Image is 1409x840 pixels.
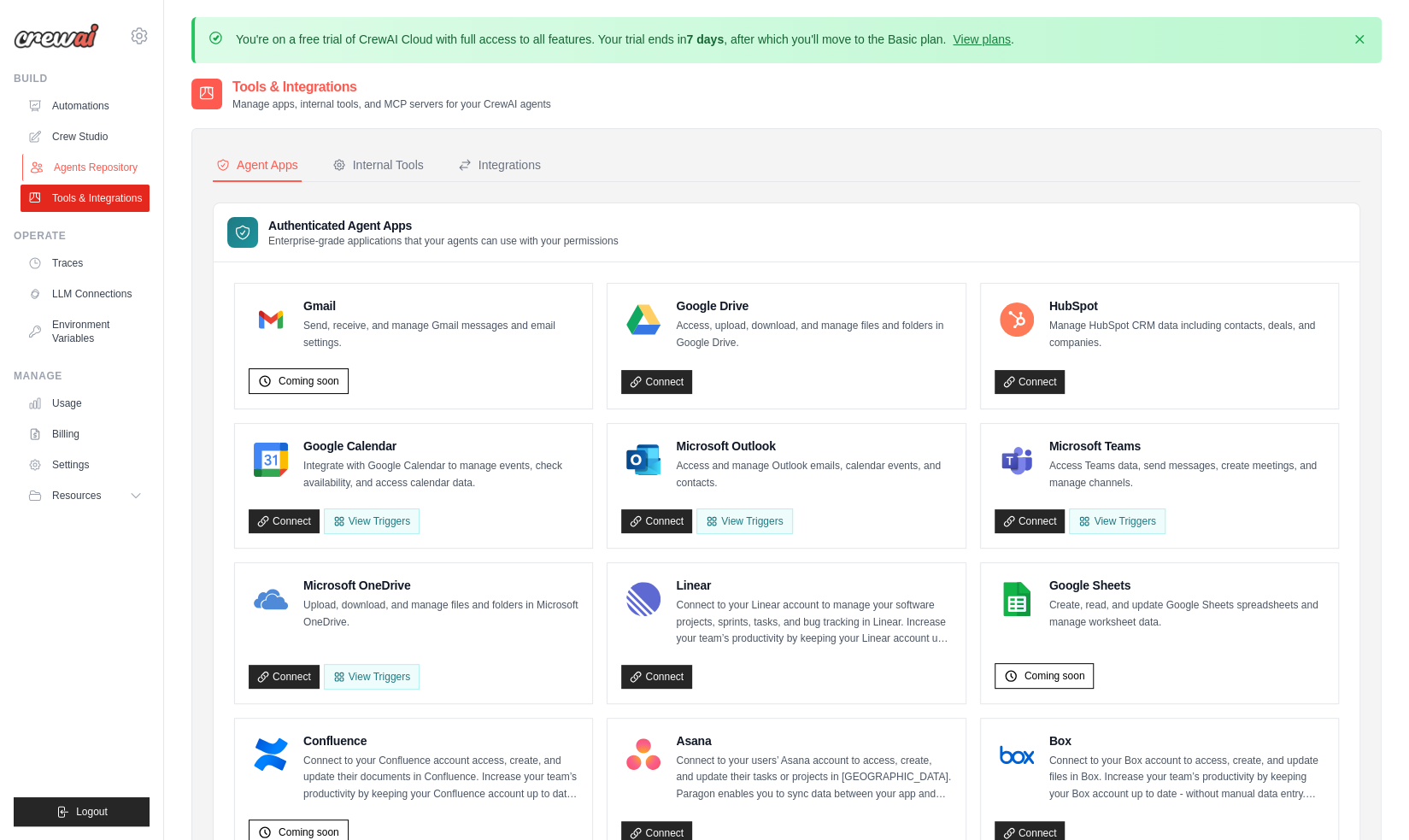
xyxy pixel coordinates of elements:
[21,250,150,277] a: Traces
[21,420,150,448] a: Billing
[268,217,619,234] h3: Authenticated Agent Apps
[303,458,578,491] p: Integrate with Google Calendar to manage events, check availability, and access calendar data.
[686,32,724,46] strong: 7 days
[14,72,150,85] div: Build
[995,509,1066,533] a: Connect
[676,458,951,491] p: Access and manage Outlook emails, calendar events, and contacts.
[676,318,951,351] p: Access, upload, download, and manage files and folders in Google Drive.
[621,509,692,533] a: Connect
[626,443,660,477] img: Microsoft Outlook Logo
[21,92,150,120] a: Automations
[995,370,1066,394] a: Connect
[254,303,288,337] img: Gmail Logo
[1049,318,1324,351] p: Manage HubSpot CRM data including contacts, deals, and companies.
[249,665,320,689] a: Connect
[1000,582,1034,616] img: Google Sheets Logo
[303,577,578,594] h4: Microsoft OneDrive
[621,370,692,394] a: Connect
[232,97,551,111] p: Manage apps, internal tools, and MCP servers for your CrewAI agents
[303,753,578,803] p: Connect to your Confluence account access, create, and update their documents in Confluence. Incr...
[455,150,544,182] button: Integrations
[216,156,298,173] div: Agent Apps
[303,318,578,351] p: Send, receive, and manage Gmail messages and email settings.
[303,438,578,455] h4: Google Calendar
[324,664,420,690] : View Triggers
[696,508,792,534] : View Triggers
[626,582,660,616] img: Linear Logo
[676,753,951,803] p: Connect to your users’ Asana account to access, create, and update their tasks or projects in [GE...
[254,443,288,477] img: Google Calendar Logo
[21,390,150,417] a: Usage
[1049,458,1324,491] p: Access Teams data, send messages, create meetings, and manage channels.
[458,156,541,173] div: Integrations
[676,438,951,455] h4: Microsoft Outlook
[1000,443,1034,477] img: Microsoft Teams Logo
[21,123,150,150] a: Crew Studio
[236,31,1014,48] p: You're on a free trial of CrewAI Cloud with full access to all features. Your trial ends in , aft...
[76,805,108,819] span: Logout
[254,582,288,616] img: Microsoft OneDrive Logo
[329,150,427,182] button: Internal Tools
[213,150,302,182] button: Agent Apps
[1049,597,1324,631] p: Create, read, and update Google Sheets spreadsheets and manage worksheet data.
[232,77,551,97] h2: Tools & Integrations
[14,229,150,243] div: Operate
[1049,732,1324,749] h4: Box
[953,32,1010,46] a: View plans
[21,185,150,212] a: Tools & Integrations
[676,577,951,594] h4: Linear
[332,156,424,173] div: Internal Tools
[626,303,660,337] img: Google Drive Logo
[303,732,578,749] h4: Confluence
[21,482,150,509] button: Resources
[21,311,150,352] a: Environment Variables
[303,597,578,631] p: Upload, download, and manage files and folders in Microsoft OneDrive.
[626,737,660,772] img: Asana Logo
[676,297,951,314] h4: Google Drive
[324,508,420,534] button: View Triggers
[52,489,101,502] span: Resources
[14,23,99,49] img: Logo
[14,797,150,826] button: Logout
[279,374,339,388] span: Coming soon
[1049,438,1324,455] h4: Microsoft Teams
[279,825,339,839] span: Coming soon
[14,369,150,383] div: Manage
[676,732,951,749] h4: Asana
[249,509,320,533] a: Connect
[268,234,619,248] p: Enterprise-grade applications that your agents can use with your permissions
[1000,303,1034,337] img: HubSpot Logo
[621,665,692,689] a: Connect
[22,154,151,181] a: Agents Repository
[1049,577,1324,594] h4: Google Sheets
[21,280,150,308] a: LLM Connections
[1069,508,1165,534] : View Triggers
[21,451,150,479] a: Settings
[303,297,578,314] h4: Gmail
[676,597,951,648] p: Connect to your Linear account to manage your software projects, sprints, tasks, and bug tracking...
[1000,737,1034,772] img: Box Logo
[1049,297,1324,314] h4: HubSpot
[1024,669,1085,683] span: Coming soon
[254,737,288,772] img: Confluence Logo
[1049,753,1324,803] p: Connect to your Box account to access, create, and update files in Box. Increase your team’s prod...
